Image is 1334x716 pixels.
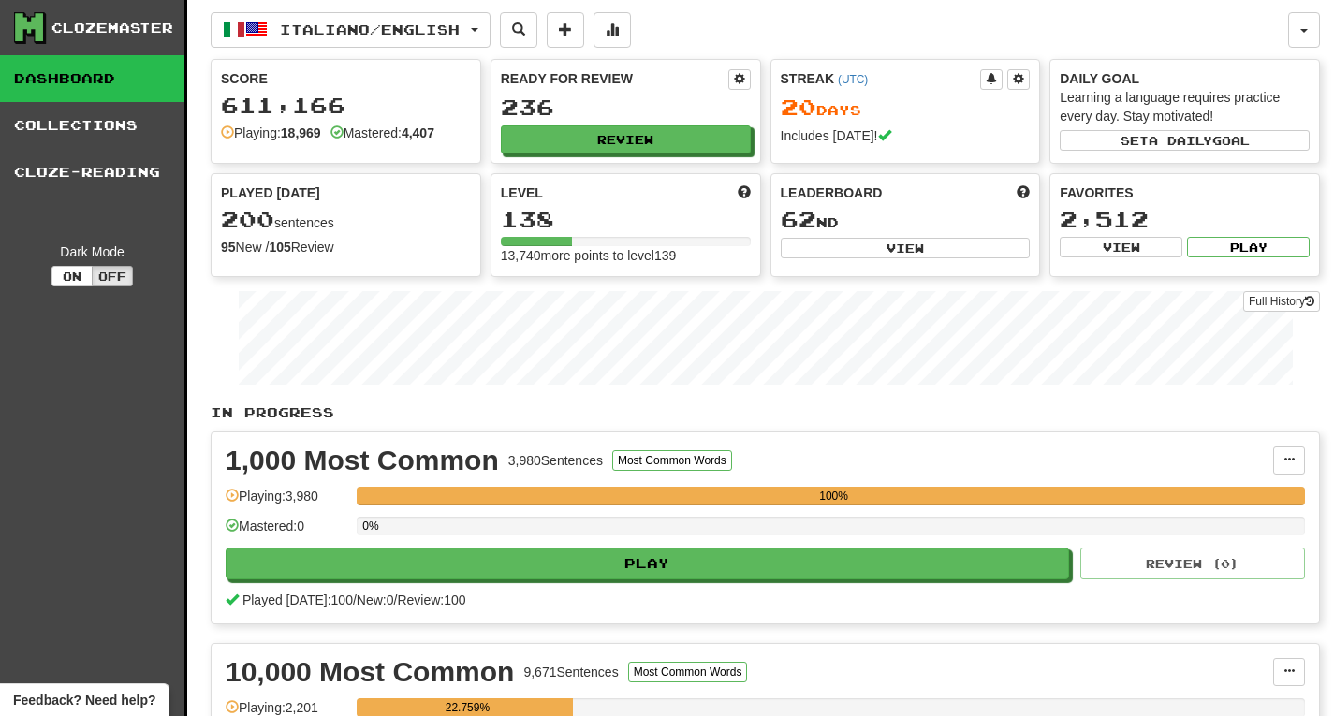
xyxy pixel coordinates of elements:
[14,242,170,261] div: Dark Mode
[211,403,1320,422] p: In Progress
[501,208,751,231] div: 138
[330,124,434,142] div: Mastered:
[781,126,1031,145] div: Includes [DATE]!
[221,206,274,232] span: 200
[1060,183,1310,202] div: Favorites
[523,663,618,681] div: 9,671 Sentences
[353,592,357,607] span: /
[13,691,155,709] span: Open feedback widget
[1187,237,1310,257] button: Play
[221,240,236,255] strong: 95
[1060,130,1310,151] button: Seta dailygoal
[781,94,816,120] span: 20
[221,183,320,202] span: Played [DATE]
[269,240,290,255] strong: 105
[221,69,471,88] div: Score
[501,125,751,153] button: Review
[51,266,93,286] button: On
[781,69,981,88] div: Streak
[211,12,491,48] button: Italiano/English
[781,95,1031,120] div: Day s
[221,124,321,142] div: Playing:
[738,183,751,202] span: Score more points to level up
[1060,69,1310,88] div: Daily Goal
[226,446,499,475] div: 1,000 Most Common
[612,450,732,471] button: Most Common Words
[781,238,1031,258] button: View
[226,658,514,686] div: 10,000 Most Common
[501,183,543,202] span: Level
[628,662,748,682] button: Most Common Words
[781,208,1031,232] div: nd
[394,592,398,607] span: /
[280,22,460,37] span: Italiano / English
[402,125,434,140] strong: 4,407
[781,206,816,232] span: 62
[226,517,347,548] div: Mastered: 0
[547,12,584,48] button: Add sentence to collection
[51,19,173,37] div: Clozemaster
[397,592,465,607] span: Review: 100
[221,94,471,117] div: 611,166
[1060,208,1310,231] div: 2,512
[838,73,868,86] a: (UTC)
[1149,134,1212,147] span: a daily
[281,125,321,140] strong: 18,969
[501,246,751,265] div: 13,740 more points to level 139
[1017,183,1030,202] span: This week in points, UTC
[501,95,751,119] div: 236
[242,592,353,607] span: Played [DATE]: 100
[781,183,883,202] span: Leaderboard
[221,208,471,232] div: sentences
[1060,88,1310,125] div: Learning a language requires practice every day. Stay motivated!
[362,487,1305,505] div: 100%
[1060,237,1182,257] button: View
[501,69,728,88] div: Ready for Review
[357,592,394,607] span: New: 0
[500,12,537,48] button: Search sentences
[92,266,133,286] button: Off
[594,12,631,48] button: More stats
[1080,548,1305,579] button: Review (0)
[508,451,603,470] div: 3,980 Sentences
[1243,291,1320,312] a: Full History
[221,238,471,256] div: New / Review
[226,548,1069,579] button: Play
[226,487,347,518] div: Playing: 3,980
